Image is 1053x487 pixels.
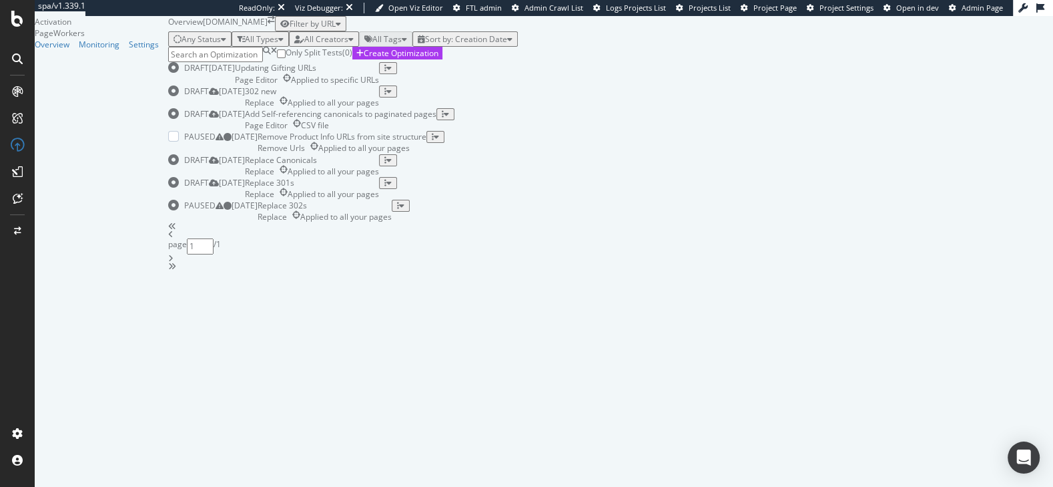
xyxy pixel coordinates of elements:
div: Applied to all your pages [318,142,410,154]
button: Sort by: Creation Date [412,31,518,47]
input: Search an Optimization [168,47,263,62]
div: neutral label [235,74,278,86]
span: Project Page [753,3,797,13]
div: DRAFT [184,154,209,166]
span: Page Editor [245,120,288,131]
div: Only Split Tests [286,47,342,62]
div: ( 0 ) [342,47,352,62]
a: Open in dev [884,3,939,13]
div: [DATE] [232,200,258,211]
div: [DOMAIN_NAME] [203,16,268,31]
span: Project Settings [819,3,873,13]
div: Viz Debugger: [295,3,343,13]
span: Replace [245,97,274,108]
div: Replace 301s [245,177,379,188]
span: Admin Crawl List [524,3,583,13]
div: angle-right [168,255,1053,263]
div: CSV file [301,120,329,131]
a: Project Settings [807,3,873,13]
div: Replace Canonicals [245,154,379,166]
div: Applied to all your pages [288,97,379,108]
div: Filter by URL [290,18,336,29]
div: DRAFT [184,108,209,120]
div: angle-left [168,230,1053,238]
span: Replace [258,211,287,222]
div: Create Optimization [364,47,438,59]
div: ReadOnly: [239,3,275,13]
div: neutral label [245,120,288,131]
a: FTL admin [453,3,502,13]
div: Applied to all your pages [288,188,379,200]
div: neutral label [245,188,274,200]
a: Overview [35,39,69,50]
div: DRAFT [184,177,209,188]
div: Applied to all your pages [288,166,379,177]
span: Open Viz Editor [388,3,443,13]
div: [DATE] [232,131,258,142]
div: neutral label [258,211,287,222]
a: Project Page [741,3,797,13]
div: PageWorkers [35,27,168,39]
button: All Types [232,31,289,47]
a: Settings [129,39,159,50]
a: Open Viz Editor [375,3,443,13]
div: [DATE] [219,108,245,120]
div: PAUSED [184,200,216,211]
button: All Tags [359,31,412,47]
div: Remove Product Info URLs from site structure [258,131,426,142]
span: Replace [245,188,274,200]
span: Page Editor [235,74,278,86]
div: PAUSED [184,131,216,142]
span: Replace [245,166,274,177]
div: angles-left [168,222,1053,230]
div: neutral label [245,166,274,177]
div: [DATE] [219,86,245,97]
button: Filter by URL [275,16,346,31]
span: Projects List [689,3,731,13]
span: Remove Urls [258,142,305,154]
div: [DATE] [219,177,245,188]
div: neutral label [245,97,274,108]
div: Replace 302s [258,200,392,211]
div: [DATE] [209,62,235,73]
div: neutral label [258,142,305,154]
div: arrow-right-arrow-left [268,16,275,24]
button: Any Status [168,31,232,47]
div: Updating Gifting URLs [235,62,379,73]
div: Any Status [182,33,221,45]
span: Open in dev [896,3,939,13]
span: Admin Page [962,3,1003,13]
button: All Creators [289,31,359,47]
a: Monitoring [79,39,119,50]
div: Open Intercom Messenger [1008,442,1040,474]
div: All Tags [372,33,402,45]
div: Sort by: Creation Date [425,33,507,45]
span: FTL admin [466,3,502,13]
div: 302 new [245,86,379,97]
div: page / 1 [168,238,1053,254]
div: Overview [168,16,203,27]
div: angles-right [168,263,1053,271]
div: DRAFT [184,86,209,97]
a: Admin Crawl List [512,3,583,13]
div: Applied to all your pages [300,211,392,222]
a: Admin Page [949,3,1003,13]
div: DRAFT [184,62,209,73]
a: Logs Projects List [593,3,666,13]
div: Add Self-referencing canonicals to paginated pages [245,108,436,120]
a: Projects List [676,3,731,13]
span: Logs Projects List [606,3,666,13]
div: Applied to specific URLs [291,74,379,86]
div: [DATE] [219,154,245,166]
button: Create Optimization [352,47,442,59]
div: All Creators [304,33,348,45]
div: Activation [35,16,168,27]
div: All Types [245,33,278,45]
